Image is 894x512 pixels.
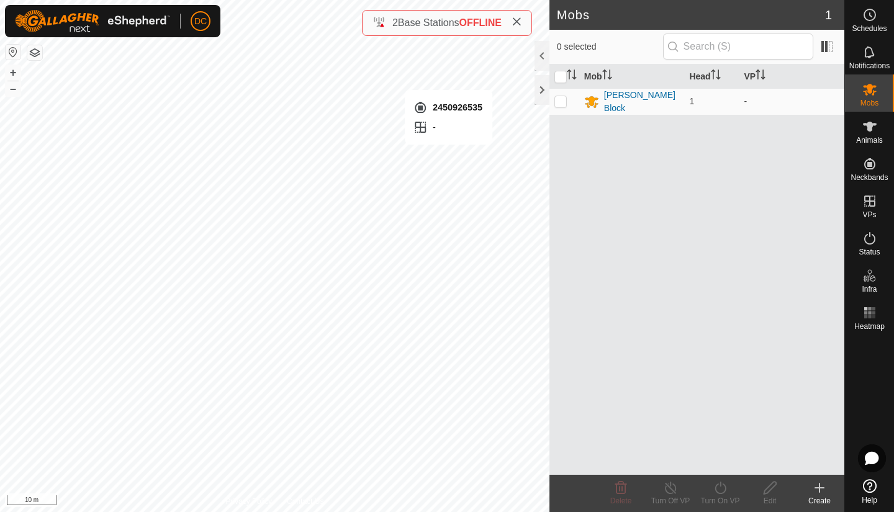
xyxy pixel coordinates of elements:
span: Help [862,496,877,504]
p-sorticon: Activate to sort [567,71,577,81]
p-sorticon: Activate to sort [711,71,721,81]
span: Delete [610,496,632,505]
span: 2 [392,17,398,28]
h2: Mobs [557,7,825,22]
span: VPs [862,211,876,218]
span: Schedules [852,25,887,32]
a: Contact Us [287,496,323,507]
span: 1 [825,6,832,24]
div: Edit [745,495,795,506]
span: OFFLINE [459,17,502,28]
th: Head [684,65,739,89]
p-sorticon: Activate to sort [756,71,765,81]
span: Heatmap [854,323,885,330]
img: Gallagher Logo [15,10,170,32]
span: Infra [862,285,877,293]
div: Create [795,495,844,506]
a: Privacy Policy [225,496,272,507]
span: Mobs [860,99,878,107]
th: Mob [579,65,685,89]
span: Animals [856,137,883,144]
span: 1 [689,96,694,106]
div: Turn Off VP [646,495,695,506]
span: Notifications [849,62,890,70]
button: Reset Map [6,45,20,60]
a: Help [845,474,894,509]
input: Search (S) [663,34,813,60]
span: Status [859,248,880,256]
div: - [413,120,482,135]
span: Base Stations [398,17,459,28]
div: Turn On VP [695,495,745,506]
button: + [6,65,20,80]
div: [PERSON_NAME] Block [604,89,680,115]
td: - [739,88,844,115]
button: – [6,81,20,96]
div: 2450926535 [413,100,482,115]
button: Map Layers [27,45,42,60]
span: Neckbands [851,174,888,181]
p-sorticon: Activate to sort [602,71,612,81]
span: 0 selected [557,40,663,53]
span: DC [194,15,207,28]
th: VP [739,65,844,89]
